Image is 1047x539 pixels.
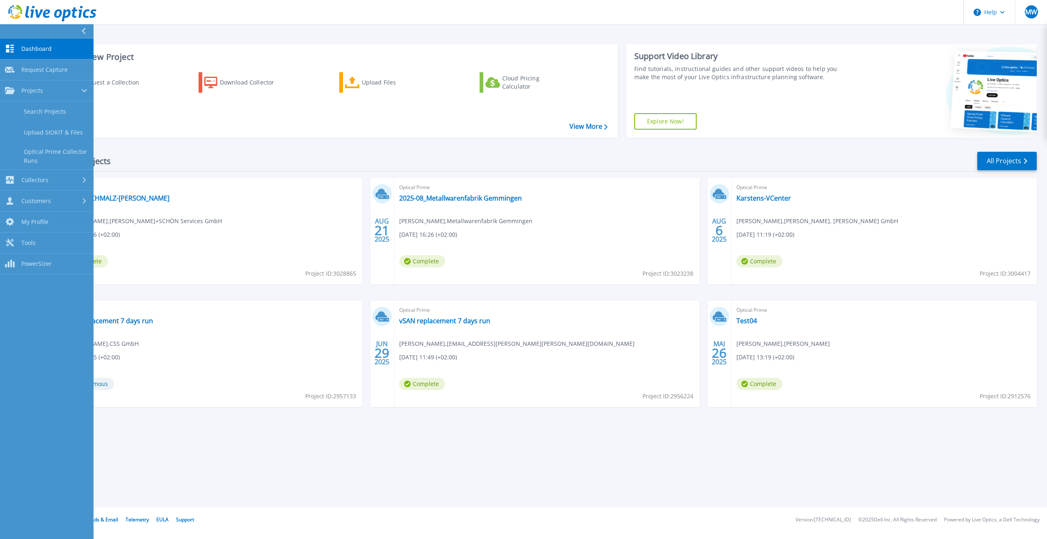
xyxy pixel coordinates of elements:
[642,392,693,401] span: Project ID: 2956224
[399,230,457,239] span: [DATE] 16:26 (+02:00)
[374,338,390,368] div: JUN 2025
[305,392,356,401] span: Project ID: 2957133
[736,317,757,325] a: Test04
[736,255,782,267] span: Complete
[339,72,431,93] a: Upload Files
[82,74,147,91] div: Request a Collection
[58,72,150,93] a: Request a Collection
[362,74,427,91] div: Upload Files
[21,260,52,267] span: PowerSizer
[502,74,568,91] div: Cloud Pricing Calculator
[176,516,194,523] a: Support
[199,72,290,93] a: Download Collector
[62,194,169,202] a: 202508_SCHMALZ-[PERSON_NAME]
[21,197,51,205] span: Customers
[375,227,389,234] span: 21
[21,218,48,226] span: My Profile
[642,269,693,278] span: Project ID: 3023238
[305,269,356,278] span: Project ID: 3028865
[736,339,830,348] span: [PERSON_NAME] , [PERSON_NAME]
[220,74,286,91] div: Download Collector
[21,176,48,184] span: Collectors
[62,306,357,315] span: Optical Prime
[980,392,1031,401] span: Project ID: 2912576
[634,51,846,62] div: Support Video Library
[126,516,149,523] a: Telemetry
[62,217,222,226] span: [PERSON_NAME] , [PERSON_NAME]+SCHÖN Services GmbH
[399,306,695,315] span: Optical Prime
[736,183,1032,192] span: Optical Prime
[62,317,153,325] a: vSAN replacement 7 days run
[944,517,1040,523] li: Powered by Live Optics, a Dell Technology
[62,183,357,192] span: Optical Prime
[399,353,457,362] span: [DATE] 11:49 (+02:00)
[977,152,1037,170] a: All Projects
[796,517,851,523] li: Version: [TECHNICAL_ID]
[399,183,695,192] span: Optical Prime
[58,53,607,62] h3: Start a New Project
[21,87,43,94] span: Projects
[711,338,727,368] div: MAI 2025
[1025,9,1037,15] span: MW
[736,194,791,202] a: Karstens-VCenter
[399,255,445,267] span: Complete
[634,113,697,130] a: Explore Now!
[716,227,723,234] span: 6
[736,230,794,239] span: [DATE] 11:19 (+02:00)
[399,194,522,202] a: 2025-08_Metallwarenfabrik Gemmingen
[736,378,782,390] span: Complete
[634,65,846,81] div: Find tutorials, instructional guides and other support videos to help you make the most of your L...
[711,215,727,245] div: AUG 2025
[569,123,608,130] a: View More
[736,353,794,362] span: [DATE] 13:19 (+02:00)
[399,378,445,390] span: Complete
[399,317,490,325] a: vSAN replacement 7 days run
[480,72,571,93] a: Cloud Pricing Calculator
[21,239,36,247] span: Tools
[21,66,68,73] span: Request Capture
[736,217,898,226] span: [PERSON_NAME] , [PERSON_NAME], [PERSON_NAME] GmbH
[375,349,389,356] span: 29
[156,516,169,523] a: EULA
[374,215,390,245] div: AUG 2025
[736,306,1032,315] span: Optical Prime
[980,269,1031,278] span: Project ID: 3004417
[399,217,533,226] span: [PERSON_NAME] , Metallwarenfabrik Gemmingen
[712,349,727,356] span: 26
[21,45,52,53] span: Dashboard
[62,339,139,348] span: [PERSON_NAME] , CSS GmbH
[399,339,635,348] span: [PERSON_NAME] , [EMAIL_ADDRESS][PERSON_NAME][PERSON_NAME][DOMAIN_NAME]
[858,517,937,523] li: © 2025 Dell Inc. All Rights Reserved
[91,516,118,523] a: Ads & Email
